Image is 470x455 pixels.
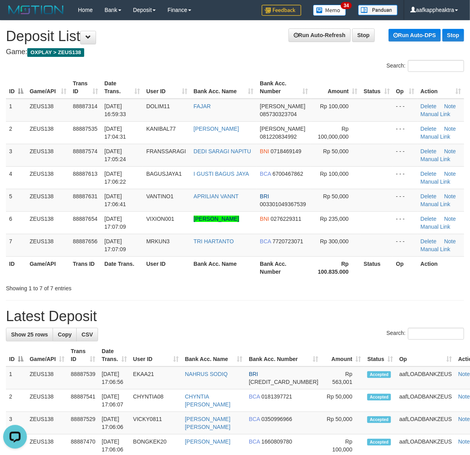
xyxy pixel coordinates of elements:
th: ID: activate to sort column descending [6,344,26,367]
a: Note [444,193,456,199]
th: Date Trans. [101,256,143,279]
span: 88887574 [73,148,97,154]
span: Accepted [367,394,391,400]
span: BAGUSJAYA1 [146,171,182,177]
span: Copy 603501010227534 to clipboard [249,379,319,385]
th: Amount: activate to sort column ascending [321,344,364,367]
td: aafLOADBANKZEUS [396,389,455,412]
td: ZEUS138 [26,189,70,211]
a: Manual Link [421,201,451,207]
th: ID: activate to sort column descending [6,76,26,99]
td: ZEUS138 [26,367,68,389]
span: MRKUN3 [146,238,170,244]
span: CSV [81,331,93,338]
span: Rp 100,000,000 [318,126,349,140]
span: 88887613 [73,171,97,177]
a: Note [444,103,456,109]
a: Note [458,438,470,445]
label: Search: [387,328,464,340]
label: Search: [387,60,464,72]
img: Button%20Memo.svg [313,5,346,16]
td: VICKY0811 [130,412,182,434]
th: Rp 100.835.000 [311,256,361,279]
a: Note [444,148,456,154]
span: Copy 0350996966 to clipboard [261,416,292,422]
a: Stop [352,28,375,42]
td: 3 [6,144,26,166]
th: User ID: activate to sort column ascending [130,344,182,367]
th: Date Trans.: activate to sort column ascending [98,344,130,367]
span: [DATE] 17:04:31 [104,126,126,140]
a: Manual Link [421,156,451,162]
td: 2 [6,121,26,144]
a: Copy [53,328,77,341]
span: KANIBAL77 [146,126,176,132]
span: 34 [341,2,351,9]
th: Trans ID: activate to sort column ascending [68,344,98,367]
a: NAHRUS SODIQ [185,371,228,377]
a: Delete [421,238,436,244]
span: Copy 1660809780 to clipboard [261,438,292,445]
span: VANTINO1 [146,193,174,199]
span: Rp 100,000 [320,103,349,109]
a: Note [458,371,470,377]
a: Note [444,171,456,177]
a: CSV [76,328,98,341]
span: Copy 0276229311 to clipboard [271,216,302,222]
span: Accepted [367,439,391,446]
span: BRI [260,193,269,199]
th: Bank Acc. Name: activate to sort column ascending [191,76,257,99]
a: Run Auto-Refresh [289,28,351,42]
a: Delete [421,193,436,199]
td: ZEUS138 [26,121,70,144]
span: Show 25 rows [11,331,48,338]
h1: Deposit List [6,28,464,44]
td: ZEUS138 [26,99,70,122]
th: Bank Acc. Name [191,256,257,279]
th: Trans ID: activate to sort column ascending [70,76,101,99]
span: BCA [249,393,260,400]
span: BNI [260,216,269,222]
span: Copy 0718469149 to clipboard [271,148,302,154]
span: BNI [260,148,269,154]
span: Copy 081220834992 to clipboard [260,133,297,140]
td: aafLOADBANKZEUS [396,367,455,389]
td: ZEUS138 [26,234,70,256]
a: Manual Link [421,224,451,230]
td: Rp 50,000 [321,412,364,434]
a: Manual Link [421,246,451,252]
th: Bank Acc. Name: activate to sort column ascending [182,344,246,367]
a: Stop [442,29,464,41]
td: ZEUS138 [26,211,70,234]
td: - - - [393,234,417,256]
img: panduan.png [358,5,398,15]
a: Note [458,393,470,400]
span: Accepted [367,371,391,378]
a: DEDI SARAGI NAPITU [194,148,251,154]
h4: Game: [6,48,464,56]
th: Op [393,256,417,279]
a: [PERSON_NAME] [PERSON_NAME] [185,416,230,430]
a: [PERSON_NAME] [194,216,239,222]
span: 88887656 [73,238,97,244]
button: Open LiveChat chat widget [3,3,27,27]
span: BRI [249,371,258,377]
img: MOTION_logo.png [6,4,66,16]
span: 88887654 [73,216,97,222]
span: BCA [260,238,271,244]
input: Search: [408,328,464,340]
span: Rp 300,000 [320,238,349,244]
span: Rp 50,000 [323,193,349,199]
a: [PERSON_NAME] [185,438,230,445]
th: Op: activate to sort column ascending [393,76,417,99]
a: CHYNTIA [PERSON_NAME] [185,393,230,408]
span: Copy 6700467862 to clipboard [272,171,303,177]
span: FRANSSARAGI [146,148,186,154]
a: Note [444,126,456,132]
th: User ID: activate to sort column ascending [143,76,191,99]
td: - - - [393,211,417,234]
a: Note [444,238,456,244]
span: DOLIM11 [146,103,170,109]
span: [DATE] 17:06:41 [104,193,126,207]
span: [DATE] 17:07:09 [104,238,126,252]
